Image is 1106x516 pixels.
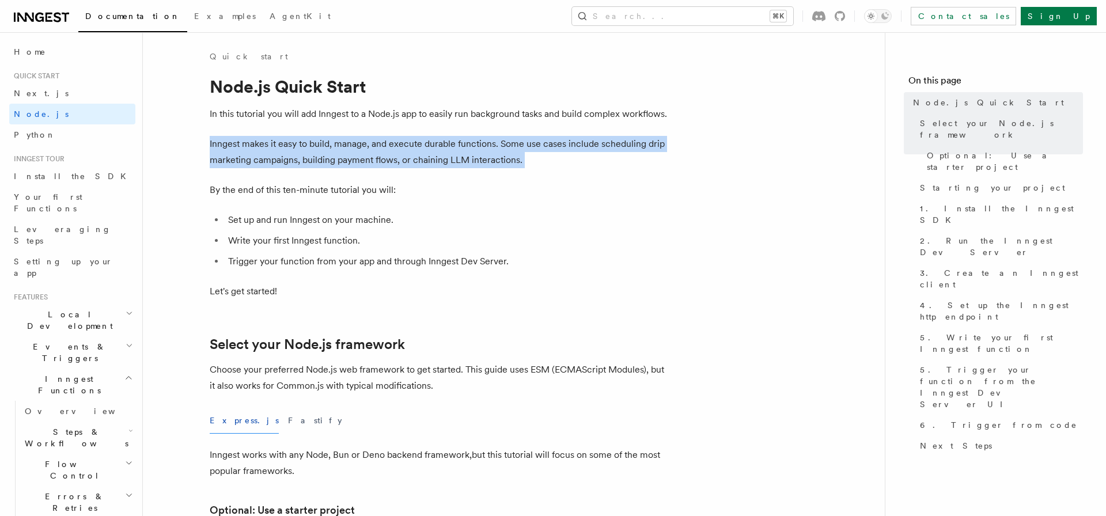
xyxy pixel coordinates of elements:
button: Flow Control [20,454,135,486]
a: 5. Write your first Inngest function [915,327,1083,359]
button: Express.js [210,408,279,434]
button: Inngest Functions [9,369,135,401]
p: Let's get started! [210,283,671,299]
button: Local Development [9,304,135,336]
span: Inngest tour [9,154,65,164]
a: Install the SDK [9,166,135,187]
span: Local Development [9,309,126,332]
a: Contact sales [911,7,1016,25]
a: Home [9,41,135,62]
span: Optional: Use a starter project [927,150,1083,173]
p: Inngest makes it easy to build, manage, and execute durable functions. Some use cases include sch... [210,136,671,168]
span: Events & Triggers [9,341,126,364]
span: Documentation [85,12,180,21]
li: Trigger your function from your app and through Inngest Dev Server. [225,253,671,270]
p: In this tutorial you will add Inngest to a Node.js app to easily run background tasks and build c... [210,106,671,122]
span: 6. Trigger from code [920,419,1077,431]
a: 4. Set up the Inngest http endpoint [915,295,1083,327]
h1: Node.js Quick Start [210,76,671,97]
span: 4. Set up the Inngest http endpoint [920,299,1083,322]
a: Setting up your app [9,251,135,283]
span: 5. Write your first Inngest function [920,332,1083,355]
button: Steps & Workflows [20,422,135,454]
kbd: ⌘K [770,10,786,22]
span: Inngest Functions [9,373,124,396]
span: Next Steps [920,440,992,451]
button: Search...⌘K [572,7,793,25]
span: Install the SDK [14,172,133,181]
a: Optional: Use a starter project [922,145,1083,177]
h4: On this page [908,74,1083,92]
a: 6. Trigger from code [915,415,1083,435]
span: Quick start [9,71,59,81]
li: Write your first Inngest function. [225,233,671,249]
a: Starting your project [915,177,1083,198]
a: Node.js [9,104,135,124]
a: 3. Create an Inngest client [915,263,1083,295]
a: Sign Up [1021,7,1097,25]
button: Events & Triggers [9,336,135,369]
button: Toggle dark mode [864,9,892,23]
span: Your first Functions [14,192,82,213]
a: Select your Node.js framework [915,113,1083,145]
span: Errors & Retries [20,491,125,514]
a: Select your Node.js framework [210,336,405,352]
span: 5. Trigger your function from the Inngest Dev Server UI [920,364,1083,410]
a: Documentation [78,3,187,32]
p: Choose your preferred Node.js web framework to get started. This guide uses ESM (ECMAScript Modul... [210,362,671,394]
span: 2. Run the Inngest Dev Server [920,235,1083,258]
a: Next Steps [915,435,1083,456]
a: Quick start [210,51,288,62]
span: 3. Create an Inngest client [920,267,1083,290]
a: Node.js Quick Start [908,92,1083,113]
a: 5. Trigger your function from the Inngest Dev Server UI [915,359,1083,415]
span: Node.js Quick Start [913,97,1064,108]
span: Select your Node.js framework [920,117,1083,141]
span: Flow Control [20,458,125,481]
button: Fastify [288,408,342,434]
a: 1. Install the Inngest SDK [915,198,1083,230]
a: Examples [187,3,263,31]
p: By the end of this ten-minute tutorial you will: [210,182,671,198]
span: Python [14,130,56,139]
a: AgentKit [263,3,338,31]
span: Steps & Workflows [20,426,128,449]
span: Starting your project [920,182,1065,193]
a: 2. Run the Inngest Dev Server [915,230,1083,263]
span: Next.js [14,89,69,98]
span: Leveraging Steps [14,225,111,245]
p: Inngest works with any Node, Bun or Deno backend framework,but this tutorial will focus on some o... [210,447,671,479]
a: Leveraging Steps [9,219,135,251]
span: Node.js [14,109,69,119]
a: Next.js [9,83,135,104]
span: Features [9,293,48,302]
a: Python [9,124,135,145]
span: Examples [194,12,256,21]
span: AgentKit [270,12,331,21]
a: Overview [20,401,135,422]
span: Overview [25,407,143,416]
span: Home [14,46,46,58]
li: Set up and run Inngest on your machine. [225,212,671,228]
span: Setting up your app [14,257,113,278]
span: 1. Install the Inngest SDK [920,203,1083,226]
a: Your first Functions [9,187,135,219]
